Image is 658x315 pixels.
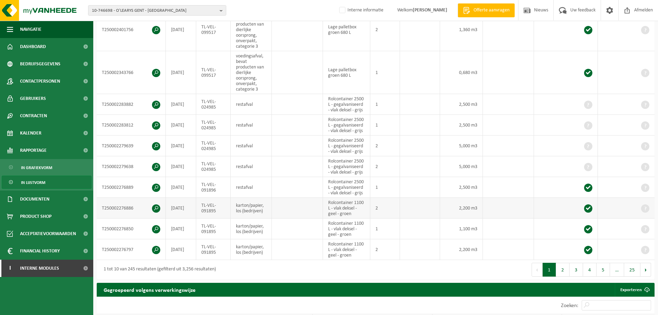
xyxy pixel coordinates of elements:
td: TL-VEL-091895 [196,219,231,239]
td: 1 [370,51,400,94]
td: 2 [370,198,400,219]
button: 2 [556,263,570,277]
td: 2,500 m3 [440,177,483,198]
td: [DATE] [166,177,196,198]
td: 1 [370,94,400,115]
td: TL-VEL-024985 [196,136,231,156]
span: Interne modules [20,260,59,277]
button: 25 [624,263,640,277]
a: Exporteren [615,283,654,297]
td: TL-VEL-091896 [196,177,231,198]
td: Rolcontainer 2500 L - gegalvaniseerd - vlak deksel - grijs [323,177,371,198]
td: T250002283812 [97,115,166,136]
h2: Gegroepeerd volgens verwerkingswijze [97,283,202,296]
td: Lage palletbox groen 680 L [323,8,371,51]
td: 2,500 m3 [440,94,483,115]
td: T250002276886 [97,198,166,219]
td: [DATE] [166,198,196,219]
td: [DATE] [166,8,196,51]
button: 4 [583,263,597,277]
td: TL-VEL-091895 [196,198,231,219]
td: 2,500 m3 [440,115,483,136]
td: 2,200 m3 [440,239,483,260]
a: In lijstvorm [2,176,92,189]
td: T250002343766 [97,51,166,94]
td: restafval [231,156,272,177]
td: [DATE] [166,51,196,94]
td: 0,680 m3 [440,51,483,94]
td: 1 [370,177,400,198]
td: restafval [231,115,272,136]
td: 2,200 m3 [440,198,483,219]
td: karton/papier, los (bedrijven) [231,239,272,260]
td: T250002401756 [97,8,166,51]
td: [DATE] [166,136,196,156]
td: Rolcontainer 1100 L - vlak deksel - geel - groen [323,198,371,219]
td: T250002276797 [97,239,166,260]
td: TL-VEL-099517 [196,51,231,94]
td: [DATE] [166,115,196,136]
td: [DATE] [166,94,196,115]
td: Lage palletbox groen 680 L [323,51,371,94]
td: Rolcontainer 2500 L - gegalvaniseerd - vlak deksel - grijs [323,115,371,136]
span: Bedrijfsgegevens [20,55,60,73]
span: Gebruikers [20,90,46,107]
td: 1 [370,115,400,136]
button: Next [640,263,651,277]
td: TL-VEL-024985 [196,156,231,177]
td: TL-VEL-091895 [196,239,231,260]
span: Navigatie [20,21,41,38]
td: voedingsafval, bevat producten van dierlijke oorsprong, onverpakt, categorie 3 [231,51,272,94]
td: 2 [370,239,400,260]
td: Rolcontainer 2500 L - gegalvaniseerd - vlak deksel - grijs [323,94,371,115]
td: voedingsafval, bevat producten van dierlijke oorsprong, onverpakt, categorie 3 [231,8,272,51]
td: Rolcontainer 1100 L - vlak deksel - geel - groen [323,219,371,239]
span: Offerte aanvragen [472,7,511,14]
td: T250002279639 [97,136,166,156]
td: 2 [370,136,400,156]
td: Rolcontainer 2500 L - gegalvaniseerd - vlak deksel - grijs [323,156,371,177]
span: Acceptatievoorwaarden [20,225,76,242]
span: … [610,263,624,277]
td: [DATE] [166,156,196,177]
button: 10-746698 - O'LEARYS GENT - [GEOGRAPHIC_DATA] [88,5,226,16]
span: Documenten [20,191,49,208]
span: Financial History [20,242,60,260]
td: T250002276850 [97,219,166,239]
td: Rolcontainer 2500 L - gegalvaniseerd - vlak deksel - grijs [323,136,371,156]
td: [DATE] [166,239,196,260]
td: TL-VEL-099517 [196,8,231,51]
td: T250002279638 [97,156,166,177]
td: karton/papier, los (bedrijven) [231,198,272,219]
span: In lijstvorm [21,176,45,189]
td: [DATE] [166,219,196,239]
label: Zoeken: [561,303,578,308]
span: 10-746698 - O'LEARYS GENT - [GEOGRAPHIC_DATA] [92,6,217,16]
button: Previous [532,263,543,277]
span: I [7,260,13,277]
a: In grafiekvorm [2,161,92,174]
td: 1,360 m3 [440,8,483,51]
td: 1 [370,219,400,239]
span: Contracten [20,107,47,124]
span: Dashboard [20,38,46,55]
button: 1 [543,263,556,277]
a: Offerte aanvragen [458,3,515,17]
td: Rolcontainer 1100 L - vlak deksel - geel - groen [323,239,371,260]
span: Product Shop [20,208,51,225]
td: T250002276889 [97,177,166,198]
td: TL-VEL-024985 [196,94,231,115]
button: 3 [570,263,583,277]
td: T250002283882 [97,94,166,115]
span: Contactpersonen [20,73,60,90]
td: restafval [231,94,272,115]
button: 5 [597,263,610,277]
span: Rapportage [20,142,47,159]
td: 2 [370,156,400,177]
td: TL-VEL-024985 [196,115,231,136]
td: 1,100 m3 [440,219,483,239]
strong: [PERSON_NAME] [413,8,447,13]
label: Interne informatie [338,5,383,16]
td: karton/papier, los (bedrijven) [231,219,272,239]
span: In grafiekvorm [21,161,52,174]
